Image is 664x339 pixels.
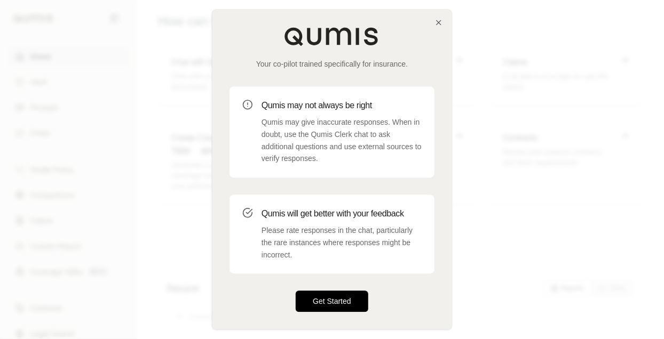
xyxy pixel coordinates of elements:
p: Qumis may give inaccurate responses. When in doubt, use the Qumis Clerk chat to ask additional qu... [262,116,422,165]
p: Your co-pilot trained specifically for insurance. [230,59,434,69]
h3: Qumis may not always be right [262,99,422,112]
img: Qumis Logo [284,27,380,46]
p: Please rate responses in the chat, particularly the rare instances where responses might be incor... [262,224,422,261]
button: Get Started [296,291,368,312]
h3: Qumis will get better with your feedback [262,207,422,220]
